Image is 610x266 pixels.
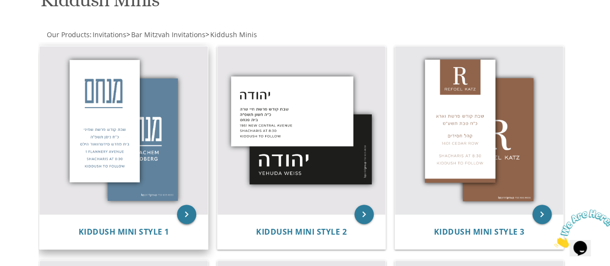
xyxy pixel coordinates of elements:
[256,226,347,237] span: Kiddush Mini Style 2
[354,205,374,224] a: keyboard_arrow_right
[395,46,563,215] img: Kiddush Mini Style 3
[205,30,257,39] span: >
[217,46,386,215] img: Kiddush Mini Style 2
[532,205,552,224] a: keyboard_arrow_right
[131,30,205,39] span: Bar Mitzvah Invitations
[177,205,196,224] a: keyboard_arrow_right
[79,227,169,237] a: Kiddush Mini Style 1
[39,30,305,40] div: :
[256,227,347,237] a: Kiddush Mini Style 2
[40,46,208,215] img: Kiddush Mini Style 1
[4,4,64,42] img: Chat attention grabber
[434,227,525,237] a: Kiddush Mini Style 3
[92,30,126,39] a: Invitations
[93,30,126,39] span: Invitations
[46,30,90,39] a: Our Products
[550,206,610,252] iframe: chat widget
[209,30,257,39] a: Kiddush Minis
[126,30,205,39] span: >
[79,226,169,237] span: Kiddush Mini Style 1
[130,30,205,39] a: Bar Mitzvah Invitations
[434,226,525,237] span: Kiddush Mini Style 3
[210,30,257,39] span: Kiddush Minis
